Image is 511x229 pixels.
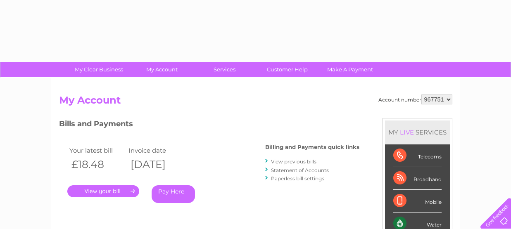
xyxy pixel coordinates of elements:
h2: My Account [59,94,452,110]
div: Broadband [393,167,442,190]
th: [DATE] [126,156,186,173]
a: My Account [128,62,196,77]
td: Invoice date [126,145,186,156]
td: Your latest bill [67,145,127,156]
a: View previous bills [271,158,316,165]
th: £18.48 [67,156,127,173]
h3: Bills and Payments [59,118,359,132]
a: Services [190,62,259,77]
a: My Clear Business [65,62,133,77]
a: Make A Payment [316,62,384,77]
h4: Billing and Payments quick links [265,144,359,150]
div: Mobile [393,190,442,212]
div: MY SERVICES [385,120,450,144]
a: Pay Here [152,185,195,203]
a: . [67,185,139,197]
div: Account number [378,94,452,104]
a: Customer Help [253,62,321,77]
a: Statement of Accounts [271,167,329,173]
div: LIVE [398,128,416,136]
div: Telecoms [393,144,442,167]
a: Paperless bill settings [271,175,324,182]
